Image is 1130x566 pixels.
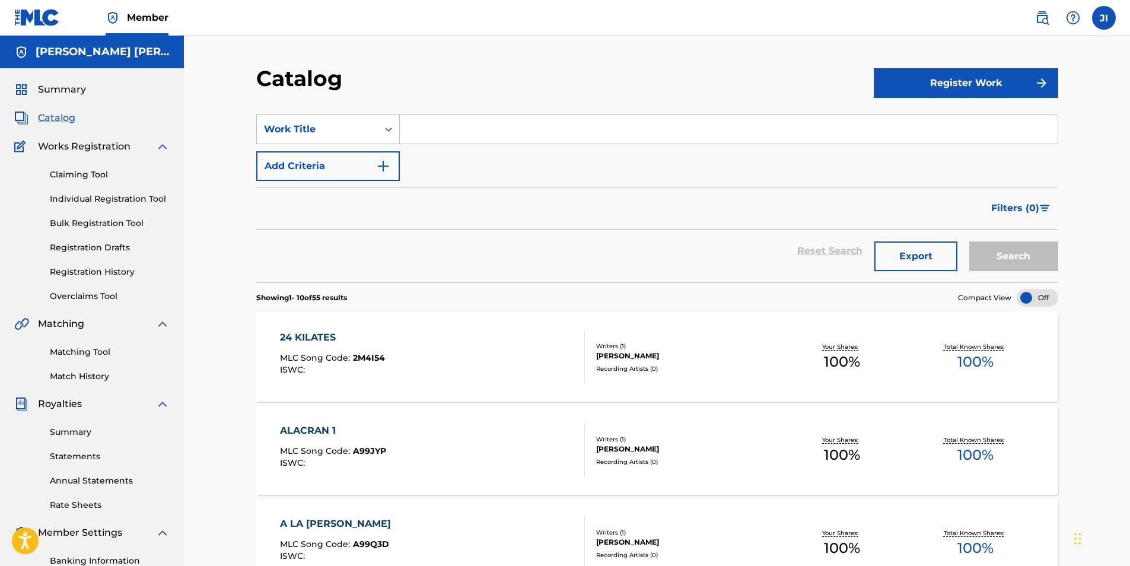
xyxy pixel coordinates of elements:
a: ALACRAN 1MLC Song Code:A99JYPISWC:Writers (1)[PERSON_NAME]Recording Artists (0)Your Shares:100%To... [256,406,1058,495]
img: Member Settings [14,526,28,540]
img: f7272a7cc735f4ea7f67.svg [1034,76,1049,90]
span: A99Q3D [353,539,389,549]
img: expand [155,397,170,411]
img: expand [155,139,170,154]
form: Search Form [256,115,1058,282]
div: Writers ( 1 ) [596,435,775,444]
span: MLC Song Code : [280,446,353,456]
div: Recording Artists ( 0 ) [596,364,775,373]
img: Accounts [14,45,28,59]
span: MLC Song Code : [280,539,353,549]
a: Public Search [1030,6,1054,30]
p: Showing 1 - 10 of 55 results [256,292,347,303]
span: Catalog [38,111,75,125]
a: Rate Sheets [50,499,170,511]
a: Overclaims Tool [50,290,170,303]
span: MLC Song Code : [280,352,353,363]
img: filter [1040,205,1050,212]
img: 9d2ae6d4665cec9f34b9.svg [376,159,390,173]
div: Arrastrar [1074,521,1081,557]
span: 100 % [957,351,994,373]
span: ISWC : [280,551,308,561]
p: Total Known Shares: [944,435,1007,444]
span: 100 % [824,444,860,466]
span: 100 % [957,538,994,559]
div: Widget de chat [1071,509,1130,566]
div: [PERSON_NAME] [596,537,775,548]
a: SummarySummary [14,82,86,97]
div: User Menu [1092,6,1116,30]
img: search [1035,11,1049,25]
div: ALACRAN 1 [280,424,386,438]
img: expand [155,317,170,331]
span: 100 % [824,538,860,559]
span: ISWC : [280,364,308,375]
div: Writers ( 1 ) [596,528,775,537]
a: Match History [50,370,170,383]
p: Your Shares: [822,529,861,538]
span: Matching [38,317,84,331]
div: Recording Artists ( 0 ) [596,551,775,559]
span: Compact View [958,292,1011,303]
p: Your Shares: [822,435,861,444]
button: Register Work [874,68,1058,98]
img: expand [155,526,170,540]
a: Registration Drafts [50,241,170,254]
span: 2M4I54 [353,352,385,363]
h5: Julio Cesar Inclan Lopez [36,45,170,59]
span: ISWC : [280,457,308,468]
div: Recording Artists ( 0 ) [596,457,775,466]
div: 24 KILATES [280,330,385,345]
span: 100 % [957,444,994,466]
img: Matching [14,317,29,331]
a: Summary [50,426,170,438]
div: Help [1061,6,1085,30]
span: Summary [38,82,86,97]
a: Annual Statements [50,475,170,487]
button: Add Criteria [256,151,400,181]
div: Work Title [264,122,371,136]
iframe: Chat Widget [1071,509,1130,566]
span: Filters ( 0 ) [991,201,1039,215]
button: Export [874,241,957,271]
img: MLC Logo [14,9,60,26]
p: Total Known Shares: [944,342,1007,351]
a: Registration History [50,266,170,278]
button: Filters (0) [984,193,1058,223]
img: Royalties [14,397,28,411]
img: Catalog [14,111,28,125]
iframe: Resource Center [1097,376,1130,472]
span: Works Registration [38,139,130,154]
img: Top Rightsholder [106,11,120,25]
div: A LA [PERSON_NAME] [280,517,397,531]
div: [PERSON_NAME] [596,444,775,454]
img: help [1066,11,1080,25]
div: Writers ( 1 ) [596,342,775,351]
div: [PERSON_NAME] [596,351,775,361]
span: Member [127,11,168,24]
span: Royalties [38,397,82,411]
a: Individual Registration Tool [50,193,170,205]
a: Claiming Tool [50,168,170,181]
h2: Catalog [256,65,348,92]
img: Summary [14,82,28,97]
a: Bulk Registration Tool [50,217,170,230]
a: CatalogCatalog [14,111,75,125]
p: Your Shares: [822,342,861,351]
span: A99JYP [353,446,386,456]
span: Member Settings [38,526,122,540]
a: 24 KILATESMLC Song Code:2M4I54ISWC:Writers (1)[PERSON_NAME]Recording Artists (0)Your Shares:100%T... [256,313,1058,402]
span: 100 % [824,351,860,373]
a: Matching Tool [50,346,170,358]
img: Works Registration [14,139,30,154]
a: Statements [50,450,170,463]
p: Total Known Shares: [944,529,1007,538]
